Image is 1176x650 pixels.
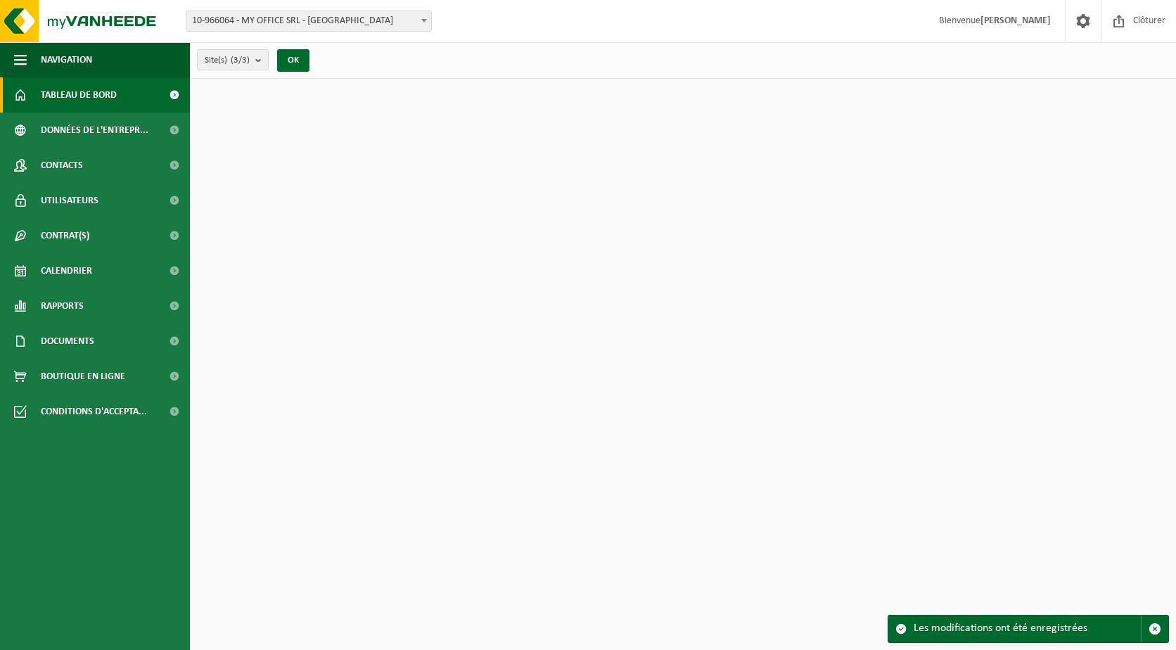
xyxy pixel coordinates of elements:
strong: [PERSON_NAME] [980,15,1051,26]
span: Boutique en ligne [41,359,125,394]
span: Rapports [41,288,84,324]
span: Utilisateurs [41,183,98,218]
span: Conditions d'accepta... [41,394,147,429]
span: Documents [41,324,94,359]
span: Calendrier [41,253,92,288]
span: Tableau de bord [41,77,117,113]
button: OK [277,49,309,72]
div: Les modifications ont été enregistrées [914,616,1141,642]
span: Données de l'entrepr... [41,113,148,148]
span: Site(s) [205,50,250,71]
span: 10-966064 - MY OFFICE SRL - LASNE [186,11,431,31]
span: Navigation [41,42,92,77]
button: Site(s)(3/3) [197,49,269,70]
span: 10-966064 - MY OFFICE SRL - LASNE [186,11,432,32]
count: (3/3) [231,56,250,65]
span: Contacts [41,148,83,183]
span: Contrat(s) [41,218,89,253]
